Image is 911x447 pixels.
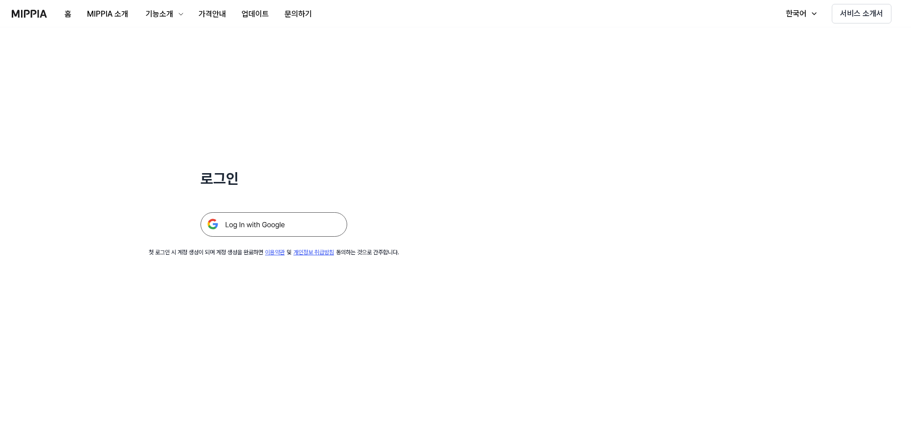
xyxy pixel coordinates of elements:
[776,4,824,23] button: 한국어
[234,0,277,27] a: 업데이트
[79,4,136,24] button: MIPPIA 소개
[234,4,277,24] button: 업데이트
[832,4,891,23] button: 서비스 소개서
[136,4,191,24] button: 기능소개
[149,248,399,257] div: 첫 로그인 시 계정 생성이 되며 계정 생성을 완료하면 및 동의하는 것으로 간주합니다.
[191,4,234,24] button: 가격안내
[144,8,175,20] div: 기능소개
[57,4,79,24] button: 홈
[265,249,285,256] a: 이용약관
[784,8,808,20] div: 한국어
[293,249,334,256] a: 개인정보 취급방침
[12,10,47,18] img: logo
[277,4,320,24] button: 문의하기
[200,212,347,237] img: 구글 로그인 버튼
[200,168,347,189] h1: 로그인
